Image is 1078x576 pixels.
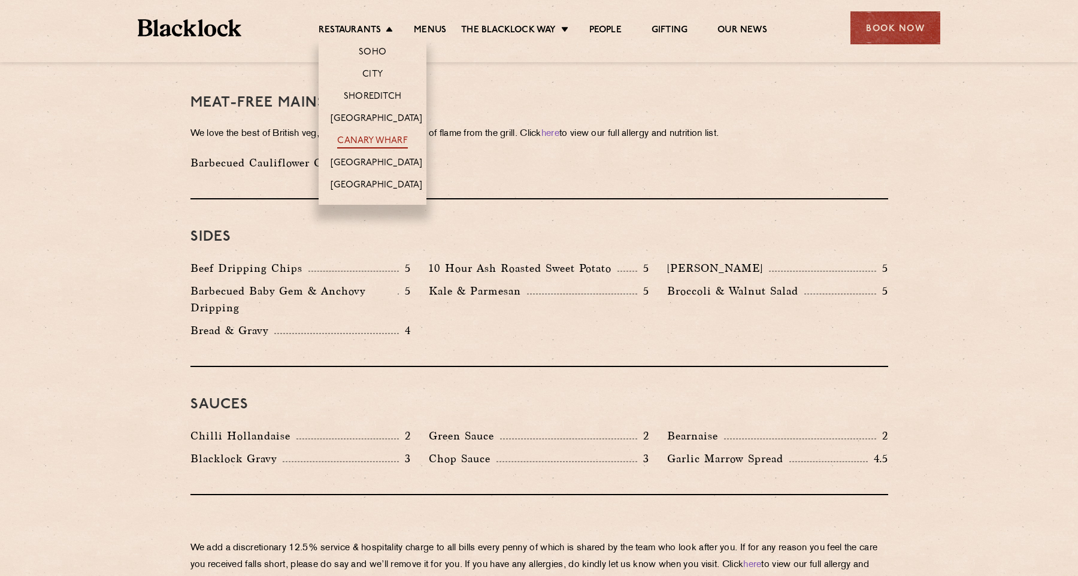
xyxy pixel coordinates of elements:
[190,428,296,444] p: Chilli Hollandaise
[190,154,348,171] p: Barbecued Cauliflower Chop
[868,451,888,466] p: 4.5
[717,25,767,38] a: Our News
[667,283,804,299] p: Broccoli & Walnut Salad
[652,25,688,38] a: Gifting
[359,47,386,60] a: Soho
[876,428,888,444] p: 2
[429,283,527,299] p: Kale & Parmesan
[331,157,422,171] a: [GEOGRAPHIC_DATA]
[138,19,241,37] img: BL_Textured_Logo-footer-cropped.svg
[190,95,888,111] h3: Meat-Free mains
[667,428,724,444] p: Bearnaise
[429,428,500,444] p: Green Sauce
[637,428,649,444] p: 2
[190,229,888,245] h3: Sides
[637,283,649,299] p: 5
[399,260,411,276] p: 5
[876,283,888,299] p: 5
[399,323,411,338] p: 4
[876,260,888,276] p: 5
[399,428,411,444] p: 2
[429,450,496,467] p: Chop Sauce
[190,283,398,316] p: Barbecued Baby Gem & Anchovy Dripping
[850,11,940,44] div: Book Now
[743,560,761,569] a: here
[190,260,308,277] p: Beef Dripping Chips
[414,25,446,38] a: Menus
[399,451,411,466] p: 3
[637,260,649,276] p: 5
[362,69,383,82] a: City
[337,135,407,148] a: Canary Wharf
[461,25,556,38] a: The Blacklock Way
[589,25,622,38] a: People
[667,260,769,277] p: [PERSON_NAME]
[667,450,789,467] p: Garlic Marrow Spread
[344,91,401,104] a: Shoreditch
[319,25,381,38] a: Restaurants
[541,129,559,138] a: here
[429,260,617,277] p: 10 Hour Ash Roasted Sweet Potato
[399,283,411,299] p: 5
[331,113,422,126] a: [GEOGRAPHIC_DATA]
[190,450,283,467] p: Blacklock Gravy
[190,397,888,413] h3: Sauces
[190,126,888,143] p: We love the best of British veg, too. Especially with a lick of flame from the grill. Click to vi...
[190,322,274,339] p: Bread & Gravy
[637,451,649,466] p: 3
[331,180,422,193] a: [GEOGRAPHIC_DATA]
